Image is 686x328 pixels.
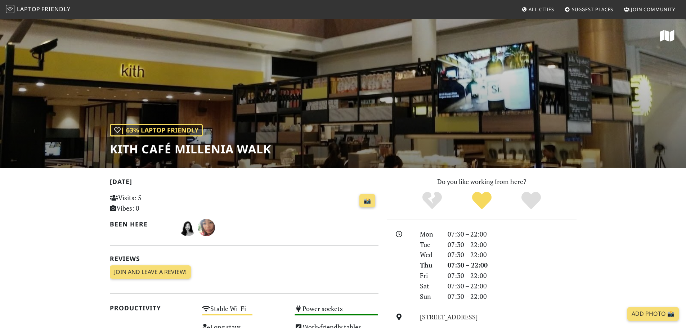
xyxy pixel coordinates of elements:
[443,260,581,270] div: 07:30 – 22:00
[179,223,198,231] span: Eunice Loh
[359,194,375,208] a: 📸
[6,3,71,16] a: LaptopFriendly LaptopFriendly
[198,219,215,236] img: 1782-mayuyi.jpg
[110,124,203,136] div: | 63% Laptop Friendly
[416,281,443,291] div: Sat
[407,191,457,211] div: No
[6,5,14,13] img: LaptopFriendly
[443,270,581,281] div: 07:30 – 22:00
[443,281,581,291] div: 07:30 – 22:00
[198,223,215,231] span: Mayuyi Chua
[529,6,554,13] span: All Cities
[562,3,616,16] a: Suggest Places
[631,6,675,13] span: Join Community
[416,229,443,239] div: Mon
[420,313,478,321] a: [STREET_ADDRESS]
[110,193,194,214] p: Visits: 5 Vibes: 0
[443,239,581,250] div: 07:30 – 22:00
[621,3,678,16] a: Join Community
[110,304,194,312] h2: Productivity
[110,220,171,228] h2: Been here
[110,265,191,279] a: Join and leave a review!
[443,229,581,239] div: 07:30 – 22:00
[443,291,581,302] div: 07:30 – 22:00
[110,255,378,262] h2: Reviews
[198,303,290,321] div: Stable Wi-Fi
[506,191,556,211] div: Definitely!
[443,250,581,260] div: 07:30 – 22:00
[416,250,443,260] div: Wed
[110,178,378,188] h2: [DATE]
[17,5,40,13] span: Laptop
[41,5,70,13] span: Friendly
[416,291,443,302] div: Sun
[572,6,614,13] span: Suggest Places
[416,260,443,270] div: Thu
[387,176,577,187] p: Do you like working from here?
[519,3,557,16] a: All Cities
[290,303,383,321] div: Power sockets
[457,191,507,211] div: Yes
[179,219,196,236] img: 1918-eunice.jpg
[416,239,443,250] div: Tue
[416,270,443,281] div: Fri
[110,142,271,156] h1: Kith Café Millenia Walk
[627,307,679,321] a: Add Photo 📸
